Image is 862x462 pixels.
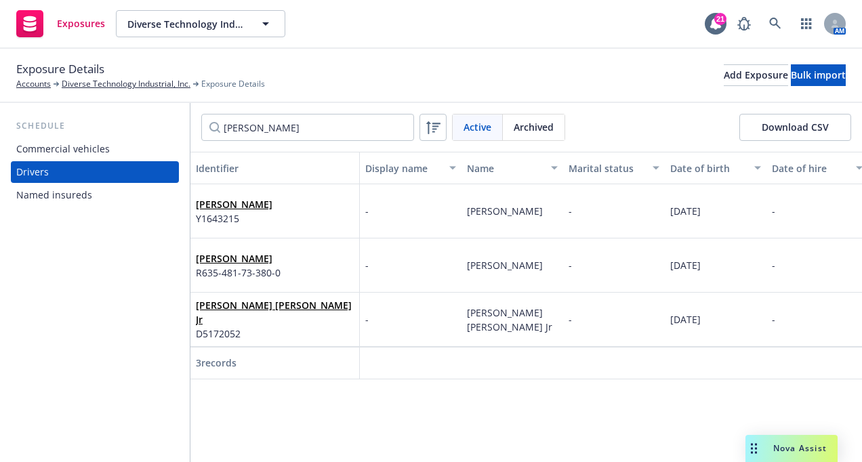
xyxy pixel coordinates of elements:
[745,435,838,462] button: Nova Assist
[670,161,746,175] div: Date of birth
[196,197,272,211] span: [PERSON_NAME]
[196,266,281,280] span: R635-481-73-380-0
[569,259,572,272] span: -
[745,435,762,462] div: Drag to move
[360,152,461,184] button: Display name
[772,313,775,326] span: -
[11,138,179,160] a: Commercial vehicles
[196,251,281,266] span: [PERSON_NAME]
[196,298,354,327] span: [PERSON_NAME] [PERSON_NAME] Jr
[514,120,554,134] span: Archived
[772,161,848,175] div: Date of hire
[365,258,369,272] span: -
[731,10,758,37] a: Report a Bug
[16,184,92,206] div: Named insureds
[196,327,354,341] span: D5172052
[196,252,272,265] a: [PERSON_NAME]
[16,161,49,183] div: Drivers
[190,152,360,184] button: Identifier
[467,306,552,333] span: [PERSON_NAME] [PERSON_NAME] Jr
[467,259,543,272] span: [PERSON_NAME]
[791,64,846,86] button: Bulk import
[196,198,272,211] a: [PERSON_NAME]
[11,161,179,183] a: Drivers
[569,313,572,326] span: -
[365,312,369,327] span: -
[569,205,572,217] span: -
[11,5,110,43] a: Exposures
[196,211,272,226] span: Y1643215
[739,114,851,141] button: Download CSV
[127,17,245,31] span: Diverse Technology Industrial, Inc.
[464,120,491,134] span: Active
[16,60,104,78] span: Exposure Details
[365,204,369,218] span: -
[772,259,775,272] span: -
[201,78,265,90] span: Exposure Details
[670,259,701,272] span: [DATE]
[670,205,701,217] span: [DATE]
[461,152,563,184] button: Name
[467,205,543,217] span: [PERSON_NAME]
[793,10,820,37] a: Switch app
[714,13,726,25] div: 21
[791,65,846,85] div: Bulk import
[670,313,701,326] span: [DATE]
[724,64,788,86] button: Add Exposure
[11,119,179,133] div: Schedule
[11,184,179,206] a: Named insureds
[724,65,788,85] div: Add Exposure
[773,442,827,454] span: Nova Assist
[62,78,190,90] a: Diverse Technology Industrial, Inc.
[196,161,354,175] div: Identifier
[196,356,237,369] span: 3 records
[116,10,285,37] button: Diverse Technology Industrial, Inc.
[762,10,789,37] a: Search
[201,114,414,141] input: Filter by keyword...
[772,205,775,217] span: -
[57,18,105,29] span: Exposures
[467,161,543,175] div: Name
[196,299,352,326] a: [PERSON_NAME] [PERSON_NAME] Jr
[16,138,110,160] div: Commercial vehicles
[665,152,766,184] button: Date of birth
[563,152,665,184] button: Marital status
[569,161,644,175] div: Marital status
[365,161,441,175] div: Display name
[16,78,51,90] a: Accounts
